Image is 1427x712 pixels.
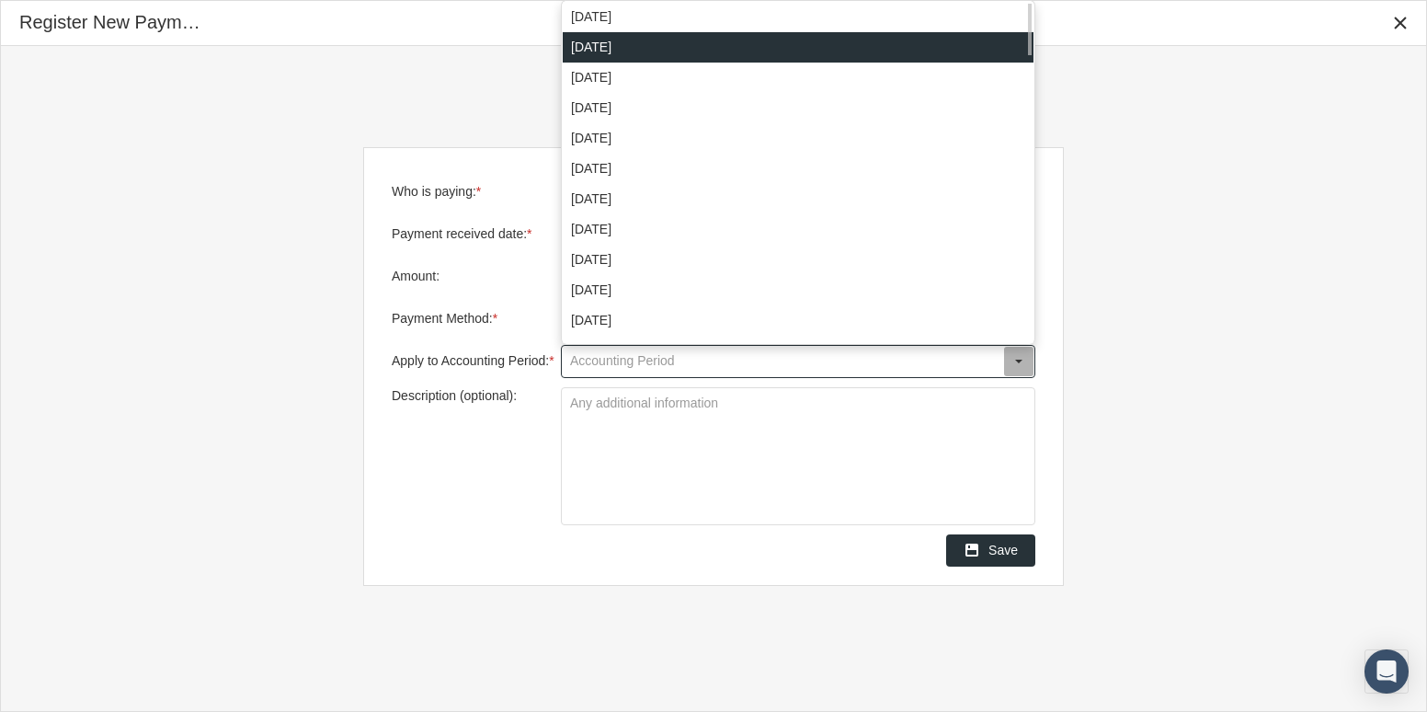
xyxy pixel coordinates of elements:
span: Payment Method: [392,311,493,326]
div: Register New Payment [19,10,202,35]
span: Description (optional): [392,388,517,403]
div: Open Intercom Messenger [1364,649,1409,694]
span: Payment received date: [392,226,527,241]
div: [DATE] [563,275,1033,305]
span: Amount: [392,269,440,283]
span: Save [988,543,1018,557]
div: [DATE] [563,154,1033,184]
span: Who is paying: [392,184,476,199]
div: [DATE] [563,336,1033,366]
div: Select [1003,346,1034,377]
div: [DATE] [563,2,1033,32]
div: [DATE] [563,123,1033,154]
div: [DATE] [563,245,1033,275]
div: [DATE] [563,63,1033,93]
div: Close [1384,6,1417,40]
div: [DATE] [563,32,1033,63]
div: [DATE] [563,214,1033,245]
span: Apply to Accounting Period: [392,353,549,368]
div: [DATE] [563,305,1033,336]
div: [DATE] [563,93,1033,123]
div: [DATE] [563,184,1033,214]
div: Save [946,534,1035,567]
